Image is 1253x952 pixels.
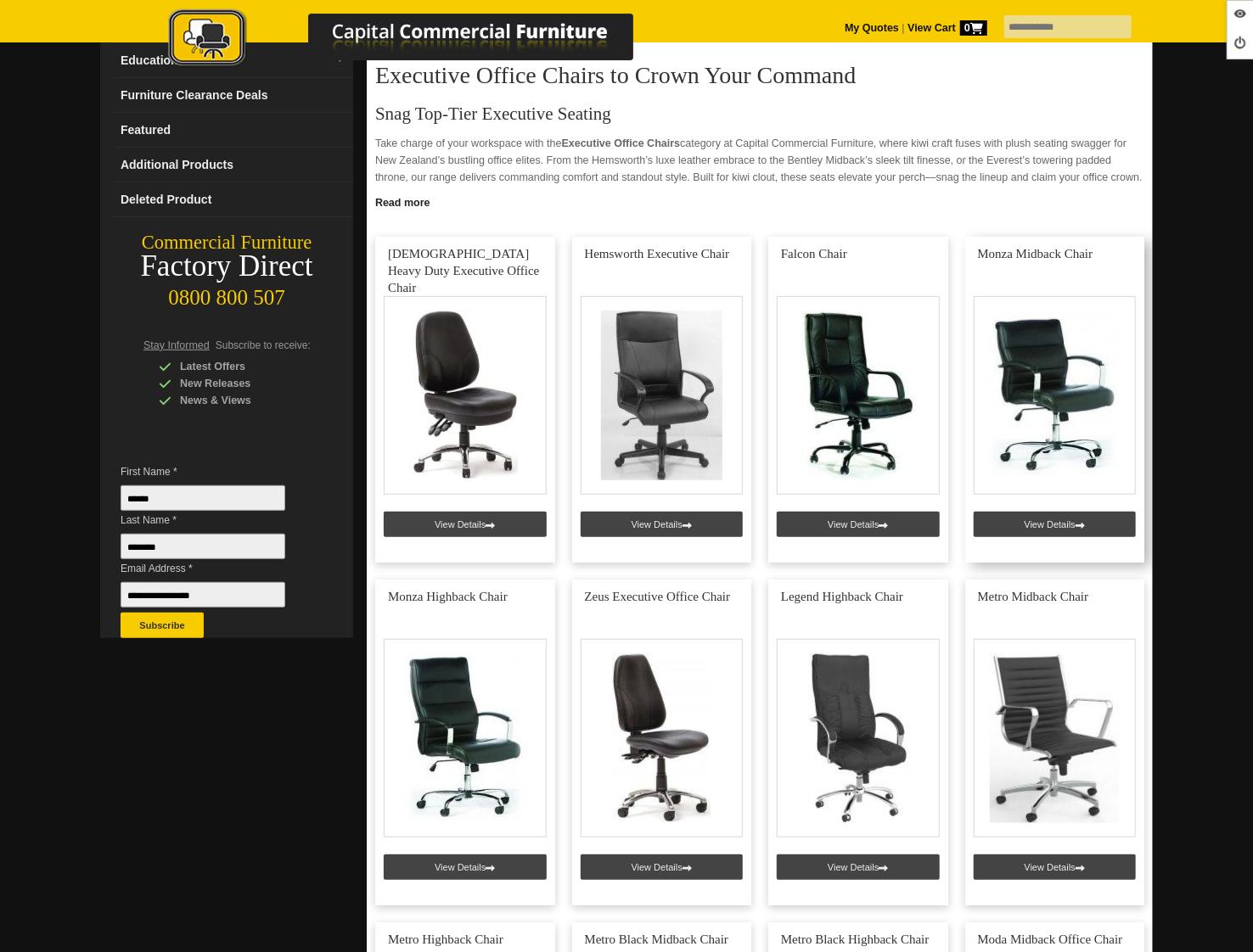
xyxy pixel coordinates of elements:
[114,78,353,113] a: Furniture Clearance Deals
[159,358,320,375] div: Latest Offers
[375,63,1144,88] h2: Executive Office Chairs to Crown Your Command
[905,22,987,34] a: View Cart0
[100,277,353,310] div: 0800 800 507
[159,392,320,409] div: News & Views
[562,137,681,149] strong: Executive Office Chairs
[100,231,353,255] div: Commercial Furniture
[159,375,320,392] div: New Releases
[143,339,210,351] span: Stay Informed
[114,113,353,148] a: Featured
[121,560,311,577] span: Email Address *
[216,339,311,351] span: Subscribe to receive:
[114,182,353,217] a: Deleted Product
[375,105,1144,122] h3: Snag Top-Tier Executive Seating
[114,43,353,78] a: Education Furnituredropdown
[960,20,987,36] span: 0
[121,512,311,529] span: Last Name *
[114,148,353,182] a: Additional Products
[121,8,716,70] img: Capital Commercial Furniture Logo
[907,22,987,34] strong: View Cart
[121,485,285,511] input: First Name *
[100,255,353,278] div: Factory Direct
[121,534,285,559] input: Last Name *
[375,135,1144,186] p: Take charge of your workspace with the category at Capital Commercial Furniture, where kiwi craft...
[121,463,311,480] span: First Name *
[121,613,204,638] button: Subscribe
[121,582,285,608] input: Email Address *
[845,22,899,34] a: My Quotes
[121,8,716,76] a: Capital Commercial Furniture Logo
[367,190,1153,211] a: Click to read more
